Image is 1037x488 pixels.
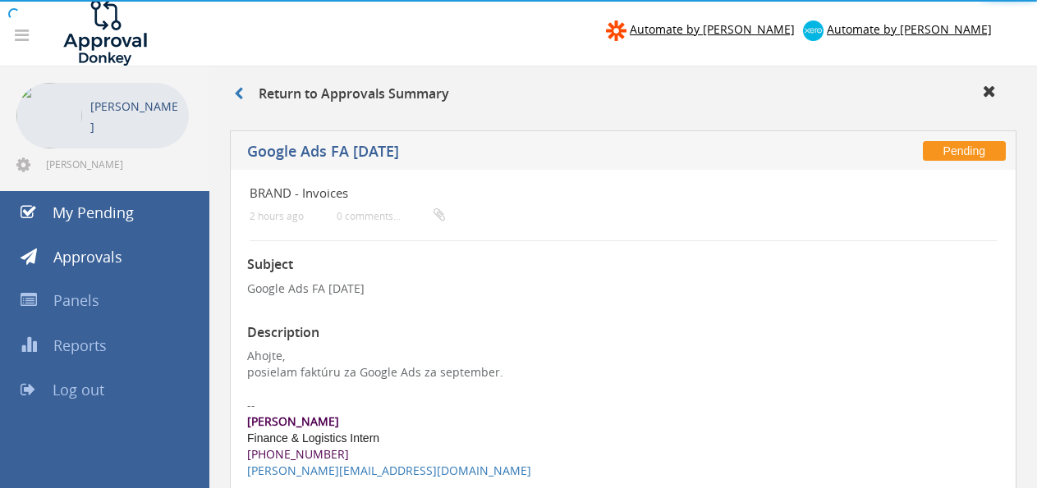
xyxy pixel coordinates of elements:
div: Ahojte, [247,348,999,364]
span: Pending [923,141,1006,161]
h3: Description [247,326,999,340]
small: 0 comments... [337,210,445,222]
span: Automate by [PERSON_NAME] [827,21,992,37]
h3: Subject [247,258,999,272]
span: My Pending [53,203,134,222]
p: Google Ads FA [DATE] [247,280,999,297]
span: Panels [53,290,99,310]
span: Reports [53,335,107,355]
h5: Google Ads FA [DATE] [247,144,701,164]
span: Approvals [53,247,122,267]
h3: Return to Approvals Summary [234,87,449,102]
span: [PHONE_NUMBER] [247,446,349,462]
a: [PERSON_NAME][EMAIL_ADDRESS][DOMAIN_NAME] [247,463,531,478]
span: Finance & Logistics Intern [247,431,379,445]
h4: BRAND - Invoices [250,186,872,200]
img: xero-logo.png [803,21,824,41]
span: -- [247,397,255,413]
b: [PERSON_NAME] [247,413,339,429]
span: Log out [53,380,104,399]
span: Automate by [PERSON_NAME] [630,21,795,37]
p: [PERSON_NAME] [90,96,181,137]
img: zapier-logomark.png [606,21,626,41]
small: 2 hours ago [250,210,304,222]
span: [PERSON_NAME][EMAIL_ADDRESS][PERSON_NAME][DOMAIN_NAME] [46,157,186,171]
div: posielam faktúru za Google Ads za september. [247,364,999,381]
